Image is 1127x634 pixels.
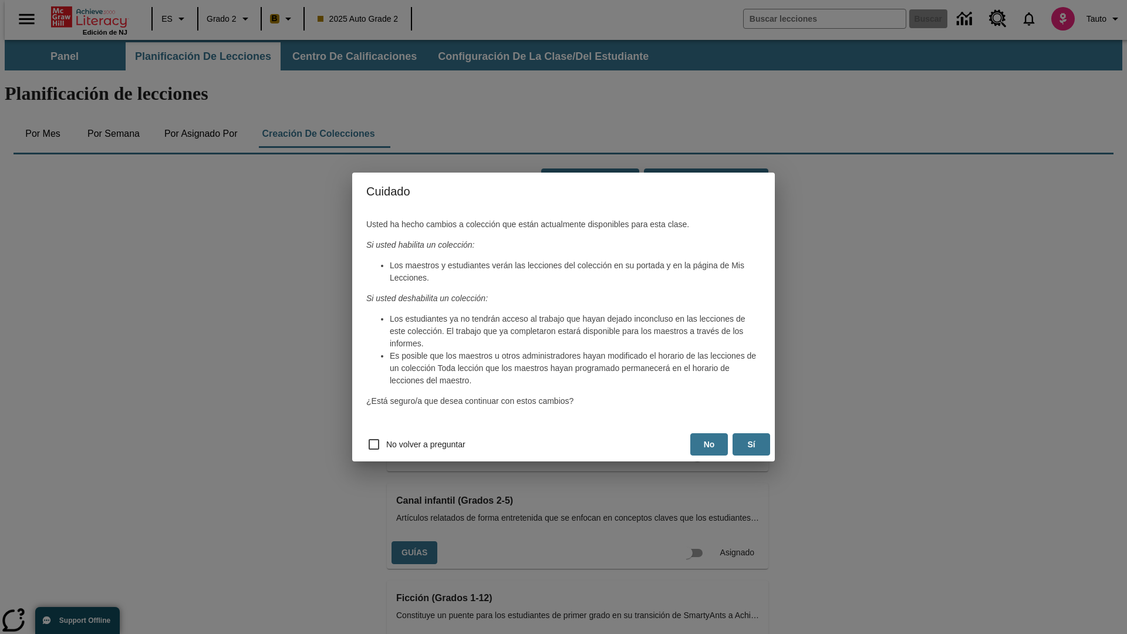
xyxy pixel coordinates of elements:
button: No [690,433,728,456]
p: ¿Está seguro/a que desea continuar con estos cambios? [366,395,761,407]
h4: Cuidado [352,173,775,210]
span: No volver a preguntar [386,439,465,451]
p: Usted ha hecho cambios a colección que están actualmente disponibles para esta clase. [366,218,761,231]
li: Los estudiantes ya no tendrán acceso al trabajo que hayan dejado inconcluso en las lecciones de e... [390,313,761,350]
li: Es posible que los maestros u otros administradores hayan modificado el horario de las lecciones ... [390,350,761,387]
li: Los maestros y estudiantes verán las lecciones del colección en su portada y en la página de Mis ... [390,259,761,284]
em: Si usted deshabilita un colección: [366,294,488,303]
button: Sí [733,433,770,456]
em: Si usted habilita un colección: [366,240,474,249]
